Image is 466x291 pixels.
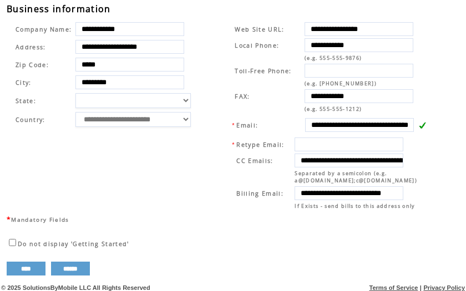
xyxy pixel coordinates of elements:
span: Business information [7,3,111,15]
span: Billing Email: [236,190,283,197]
span: Web Site URL: [235,25,284,33]
a: Privacy Policy [423,284,465,291]
span: Do not display 'Getting Started' [18,240,129,248]
span: Retype Email: [236,141,284,149]
span: State: [16,97,72,105]
img: v.gif [418,121,426,129]
span: © 2025 SolutionsByMobile LLC All Rights Reserved [1,284,150,291]
span: (e.g. 555-555-1212) [305,105,362,113]
span: Country: [16,116,45,124]
span: Toll-Free Phone: [235,67,291,75]
span: Mandatory Fields [11,216,69,223]
span: City: [16,79,32,86]
span: Local Phone: [235,42,279,49]
span: Address: [16,43,46,51]
span: FAX: [235,93,250,100]
span: Email: [236,121,258,129]
span: (e.g. [PHONE_NUMBER]) [305,80,377,87]
span: Zip Code: [16,61,49,69]
span: If Exists - send bills to this address only [295,202,415,210]
span: (e.g. 555-555-9876) [305,54,362,62]
span: Separated by a semicolon (e.g. a@[DOMAIN_NAME];c@[DOMAIN_NAME]) [295,170,417,184]
span: Company Name: [16,25,72,33]
span: CC Emails: [236,157,273,165]
a: Terms of Service [369,284,418,291]
span: | [420,284,422,291]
